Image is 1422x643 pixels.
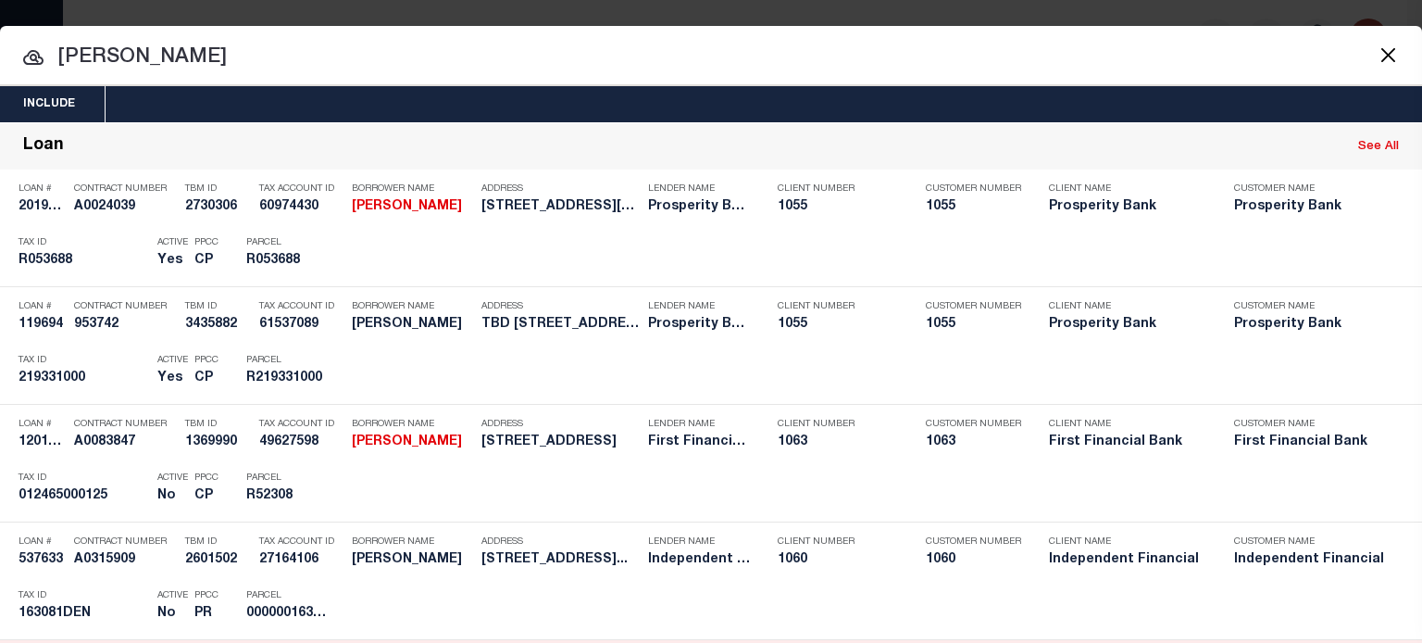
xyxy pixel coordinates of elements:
p: Client Name [1049,183,1206,195]
h5: 1369990 [185,435,250,450]
h5: Prosperity Bank [1234,317,1391,333]
h5: 423 W WHITE ST PILOT POINT TX 7... [481,552,639,568]
h5: PR [194,606,218,622]
p: Client Name [1049,419,1206,430]
p: Active [157,590,188,601]
p: Borrower Name [352,419,472,430]
p: Borrower Name [352,183,472,195]
p: Tax Account ID [259,183,343,195]
h5: 219331000 [19,371,148,386]
h5: R52308 [246,488,330,504]
a: See All [1358,141,1399,153]
p: TBM ID [185,536,250,548]
p: Parcel [246,237,330,248]
h5: Prosperity Bank [1049,317,1206,333]
h5: 1055 [778,199,898,215]
h5: 391 CR 207 EAST BERNARD TX 77435 [481,199,639,215]
h5: 000000163081 [246,606,330,622]
p: Lender Name [648,183,750,195]
h5: 1055 [778,317,898,333]
h5: Prosperity Bank [1049,199,1206,215]
p: TBM ID [185,183,250,195]
h5: 61537089 [259,317,343,333]
h5: 163081DEN [19,606,148,622]
h5: R053688 [19,253,148,269]
strong: [PERSON_NAME] [352,435,462,448]
h5: 49627598 [259,435,343,450]
p: Contract Number [74,301,176,312]
p: Address [481,536,639,548]
h5: 1060 [926,552,1018,568]
p: Lender Name [648,301,750,312]
p: Active [157,473,188,484]
p: Parcel [246,355,330,366]
p: PPCC [194,355,218,366]
h5: 119694 [19,317,65,333]
h5: 1063 [926,435,1018,450]
p: Tax Account ID [259,419,343,430]
h5: 120132021780 [19,435,65,450]
h5: TBD E WATERLOO RD EDMOND, OK 73034 [481,317,639,333]
p: Customer Name [1234,301,1391,312]
h5: First Financial Bank [1049,435,1206,450]
p: PPCC [194,473,218,484]
p: Borrower Name [352,301,472,312]
h5: CP [194,488,218,504]
p: Customer Name [1234,183,1391,195]
div: Loan [23,136,64,158]
h5: Independent Financial [1049,552,1206,568]
p: Tax ID [19,473,148,484]
h5: Independent Financial [648,552,750,568]
h5: 201905410 [19,199,65,215]
h5: A0315909 [74,552,176,568]
h5: CP [194,253,218,269]
h5: 537633 [19,552,65,568]
h5: 1055 [926,317,1018,333]
p: Contract Number [74,536,176,548]
h5: R053688 [246,253,330,269]
h5: No [157,606,185,622]
strong: [PERSON_NAME] [352,200,462,213]
h5: 3435882 [185,317,250,333]
p: Contract Number [74,183,176,195]
h5: Yes [157,371,185,386]
h5: 27164106 [259,552,343,568]
p: Parcel [246,473,330,484]
p: Loan # [19,419,65,430]
h5: 953742 [74,317,176,333]
p: Lender Name [648,536,750,548]
p: Active [157,355,188,366]
h5: R219331000 [246,371,330,386]
p: Customer Name [1234,419,1391,430]
p: Customer Number [926,301,1021,312]
h5: JAYSON DAVISON [352,317,472,333]
h5: 2601502 [185,552,250,568]
h5: JAY DAVIS [352,199,472,215]
p: Tax Account ID [259,536,343,548]
p: TBM ID [185,419,250,430]
h5: Independent Financial [1234,552,1391,568]
p: Contract Number [74,419,176,430]
p: Address [481,301,639,312]
h5: JAYME DAVIS [352,552,472,568]
p: Loan # [19,301,65,312]
p: Customer Number [926,536,1021,548]
p: Client Number [778,419,898,430]
h5: First Financial Bank [648,435,750,450]
h5: Prosperity Bank [1234,199,1391,215]
p: Customer Number [926,183,1021,195]
h5: 1060 [778,552,898,568]
h5: Prosperity Bank [648,317,750,333]
h5: 60974430 [259,199,343,215]
p: Active [157,237,188,248]
p: Customer Name [1234,536,1391,548]
p: Loan # [19,183,65,195]
p: Tax ID [19,590,148,601]
p: Lender Name [648,419,750,430]
p: Borrower Name [352,536,472,548]
p: Client Number [778,301,898,312]
p: Tax ID [19,355,148,366]
p: PPCC [194,590,218,601]
p: TBM ID [185,301,250,312]
h5: 012465000125 [19,488,148,504]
